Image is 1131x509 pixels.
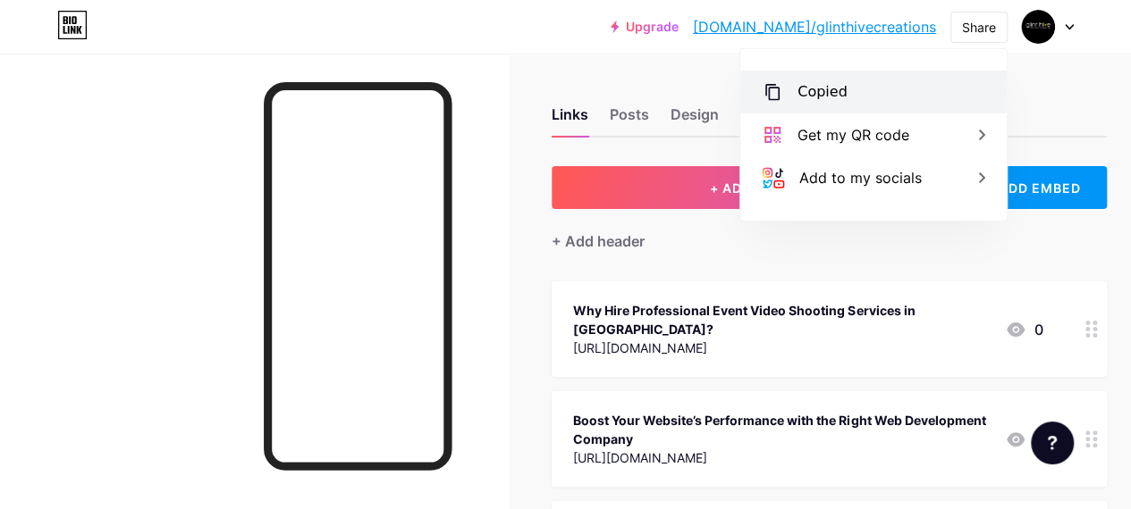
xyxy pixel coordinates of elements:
a: Upgrade [611,20,679,34]
div: + Add header [552,230,645,252]
div: + ADD EMBED [959,166,1107,209]
div: Get my QR code [798,124,909,146]
img: glinthivecreations [1021,10,1055,44]
a: [DOMAIN_NAME]/glinthivecreations [693,16,936,38]
div: Boost Your Website’s Performance with the Right Web Development Company [573,411,991,448]
button: + ADD LINK [552,166,945,209]
div: Add to my socials [799,167,922,188]
div: Posts [610,104,649,136]
span: + ADD LINK [710,180,787,196]
div: Links [552,104,588,136]
div: [URL][DOMAIN_NAME] [573,338,991,357]
div: Design [671,104,719,136]
div: 0 [1005,429,1042,450]
div: Why Hire Professional Event Video Shooting Services in [GEOGRAPHIC_DATA]? [573,301,991,338]
div: [URL][DOMAIN_NAME] [573,448,991,467]
div: Share [962,18,996,37]
div: Copied [798,81,848,103]
div: 0 [1005,319,1042,340]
